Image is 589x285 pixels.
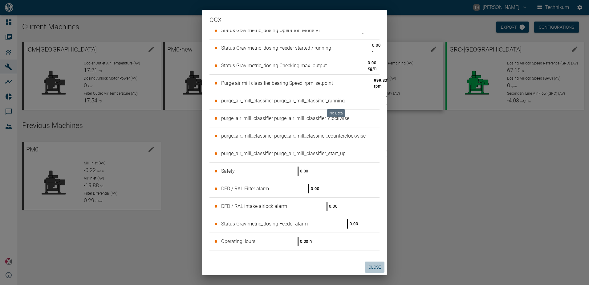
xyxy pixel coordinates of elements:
div: 0.00 - [387,148,395,159]
span: DFD / RAL Filter alarm [221,186,269,192]
div: 999.30 rpm [374,77,387,89]
h2: OCX [202,10,387,30]
div: 0.00 [329,203,337,209]
div: 0.00 - [372,42,380,54]
div: 0.00 - [386,95,394,107]
div: Status Gravimetric_dosing Feeder started / running0.00 - [209,39,380,57]
div: No Data [327,109,345,117]
div: purge_air_mill_classifier purge_air_mill_classifier_counterclockwise [209,127,380,145]
span: purge_air_mill_classifier purge_air_mill_classifier_start_up [221,151,346,156]
div: purge_air_mill_classifier purge_air_mill_classifier_start_up [209,145,380,162]
span: purge_air_mill_classifier purge_air_mill_classifier_clockwise [221,115,349,121]
div: 0.00 kg/h [368,60,376,72]
div: Purge air mill classifier bearing Speed_rpm_setpoint999.30 rpm [209,75,380,92]
span: Status Gravimetric_dosing Feeder started / running [221,45,331,51]
span: Safety [221,168,235,174]
span: purge_air_mill_classifier purge_air_mill_classifier_counterclockwise [221,133,366,139]
div: Status Gravimetric_dosing Feeder alarm0.00 [209,215,380,233]
div: 0.00 [300,168,308,174]
span: Status Gravimetric_dosing Operation Mode VF [221,27,321,33]
div: purge_air_mill_classifier purge_air_mill_classifier_running [209,92,380,109]
span: Status Gravimetric_dosing Checking max. output [221,63,327,68]
button: Close [365,262,384,273]
span: OperatingHours [221,238,255,244]
div: purge_air_mill_classifier purge_air_mill_classifier_clockwise [209,110,380,127]
span: DFD / RAL intake airlock alarm [221,203,287,209]
div: 1.00 - [362,25,371,36]
div: 0.00 h [300,238,312,244]
div: 0.00 [311,186,319,192]
div: Status Gravimetric_dosing Checking max. output0.00 kg/h [209,57,380,74]
div: DFD / RAL intake airlock alarm0.00 [209,198,380,215]
div: Status Gravimetric_dosing Operation Mode VF1.00 - [209,22,380,39]
span: purge_air_mill_classifier purge_air_mill_classifier_running [221,98,345,104]
div: DFD / RAL Filter alarm0.00 [209,180,380,197]
div: Safety0.00 [209,163,380,180]
span: Status Gravimetric_dosing Feeder alarm [221,221,308,227]
span: Purge air mill classifier bearing Speed_rpm_setpoint [221,80,333,86]
div: OperatingHours0.00 h [209,233,380,250]
div: 0.00 [350,221,358,227]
